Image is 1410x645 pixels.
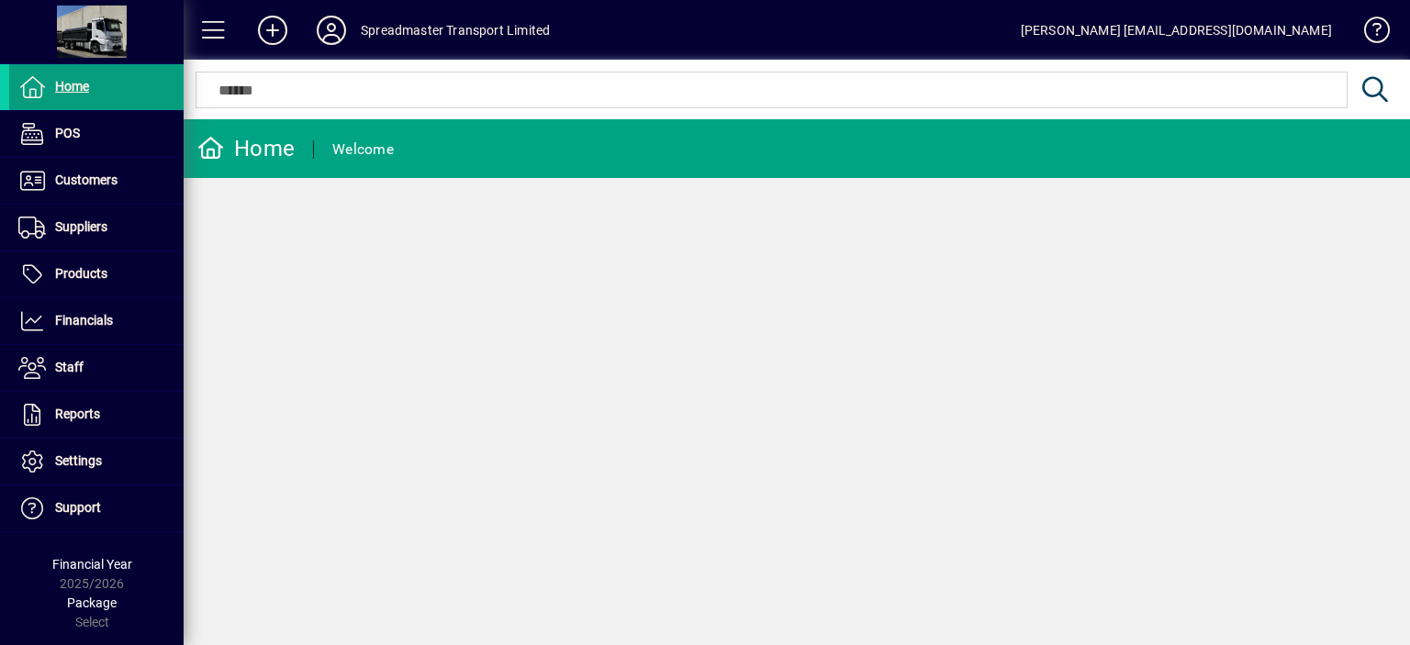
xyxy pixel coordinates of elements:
span: Financial Year [52,557,132,572]
a: Customers [9,158,184,204]
span: Suppliers [55,219,107,234]
button: Add [243,14,302,47]
a: Settings [9,439,184,484]
div: [PERSON_NAME] [EMAIL_ADDRESS][DOMAIN_NAME] [1021,16,1332,45]
a: Reports [9,392,184,438]
a: Knowledge Base [1350,4,1387,63]
span: Products [55,266,107,281]
button: Profile [302,14,361,47]
span: Financials [55,313,113,328]
a: Financials [9,298,184,344]
span: Staff [55,360,84,374]
span: Customers [55,172,117,187]
a: Suppliers [9,205,184,250]
span: Package [67,595,117,610]
span: POS [55,126,80,140]
a: Products [9,251,184,297]
span: Reports [55,406,100,421]
a: Support [9,485,184,531]
span: Settings [55,453,102,468]
div: Welcome [332,135,394,164]
span: Home [55,79,89,94]
a: POS [9,111,184,157]
div: Spreadmaster Transport Limited [361,16,550,45]
div: Home [197,134,295,163]
span: Support [55,500,101,515]
a: Staff [9,345,184,391]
